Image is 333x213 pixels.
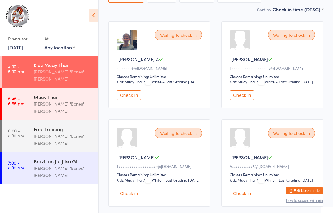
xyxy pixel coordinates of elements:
div: [PERSON_NAME] "Bones" [PERSON_NAME] [34,100,93,115]
time: 4:30 - 5:30 pm [8,64,24,74]
div: Free Training [34,126,93,132]
div: [PERSON_NAME] "Bones" [PERSON_NAME] [34,68,93,82]
button: how to secure with pin [286,198,323,203]
span: / White – Last Grading [DATE] [143,79,200,84]
div: [PERSON_NAME] "Bones" [PERSON_NAME] [34,132,93,147]
time: 6:00 - 8:30 pm [8,128,24,138]
div: Classes Remaining: Unlimited [117,74,204,79]
span: / White – Last Grading [DATE] [257,79,313,84]
div: Check in time (DESC) [273,6,323,13]
div: Kidz Muay Thai [230,177,256,182]
a: [DATE] [8,44,23,51]
div: Waiting to check in [155,30,202,40]
span: [PERSON_NAME] [118,154,155,161]
div: Kidz Muay Thai [230,79,256,84]
div: T•••••••••••••••••••• [230,65,317,71]
div: Kidz Muay Thai [117,79,142,84]
button: Check in [230,189,254,198]
div: Waiting to check in [155,128,202,138]
div: Classes Remaining: Unlimited [117,172,204,177]
div: T•••••••••••••••••••• [117,164,204,169]
a: 5:45 -6:55 pmMuay Thai[PERSON_NAME] "Bones" [PERSON_NAME] [2,88,98,120]
span: [PERSON_NAME] [232,154,268,161]
div: Muay Thai [34,94,93,100]
div: [PERSON_NAME] "Bones" [PERSON_NAME] [34,165,93,179]
button: Check in [230,90,254,100]
button: Check in [117,189,141,198]
img: image1684995444.png [117,30,137,50]
label: Sort by [257,6,271,13]
div: Classes Remaining: Unlimited [230,172,317,177]
div: Waiting to check in [268,128,315,138]
div: Waiting to check in [268,30,315,40]
a: 4:30 -5:30 pmKidz Muay Thai[PERSON_NAME] "Bones" [PERSON_NAME] [2,56,98,88]
div: Events for [8,34,38,44]
span: [PERSON_NAME] [232,56,268,62]
div: Classes Remaining: Unlimited [230,74,317,79]
button: Check in [117,90,141,100]
span: / White – Last Grading [DATE] [257,177,313,182]
div: Brazilian Jiu Jitsu Gi [34,158,93,165]
div: Kidz Muay Thai [117,177,142,182]
div: At [44,34,75,44]
a: 7:00 -8:30 pmBrazilian Jiu Jitsu Gi[PERSON_NAME] "Bones" [PERSON_NAME] [2,152,98,184]
img: Gladstone Martial Arts Academy [6,5,29,27]
div: Any location [44,44,75,51]
a: 6:00 -8:30 pmFree Training[PERSON_NAME] "Bones" [PERSON_NAME] [2,120,98,152]
div: Kidz Muay Thai [34,61,93,68]
time: 7:00 - 8:30 pm [8,160,24,170]
span: [PERSON_NAME] A [118,56,159,62]
span: / White – Last Grading [DATE] [143,177,200,182]
div: r••••••• [117,65,204,71]
button: Exit kiosk mode [286,187,323,194]
div: A••••••••••• [230,164,317,169]
time: 5:45 - 6:55 pm [8,96,24,106]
